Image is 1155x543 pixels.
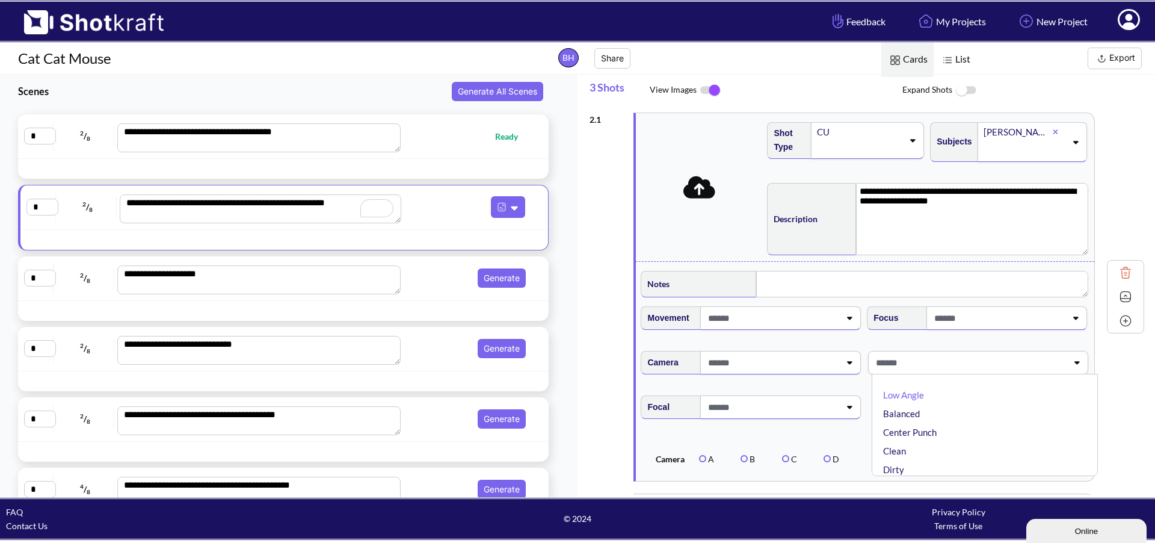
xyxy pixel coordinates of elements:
img: Export Icon [1094,51,1109,66]
span: 8 [87,418,90,425]
li: Balanced [881,405,1095,423]
label: D [824,454,839,464]
img: Hand Icon [830,11,846,31]
img: Trash Icon [1116,264,1135,282]
div: CU [816,124,903,140]
img: Add Icon [1116,312,1135,330]
button: Generate All Scenes [452,82,543,101]
iframe: chat widget [1026,517,1149,543]
a: My Projects [907,5,995,37]
span: Ready [495,129,530,143]
button: Export [1088,48,1142,69]
span: Cards [881,43,934,77]
span: / [57,409,115,429]
button: Generate [478,339,526,358]
img: ToggleOff Icon [952,78,979,104]
button: Generate [478,409,526,429]
span: Focal [641,397,670,417]
div: Terms of Use [768,519,1149,533]
span: 8 [89,206,93,213]
span: 2 [80,412,84,420]
span: 8 [87,488,90,495]
img: Add Icon [1016,11,1036,31]
span: Camera [641,353,678,373]
span: / [59,197,117,217]
span: © 2024 [387,512,768,526]
li: Clean [881,442,1095,461]
span: BH [558,48,579,67]
label: B [741,454,755,464]
img: ToggleOn Icon [697,78,724,103]
li: Dirty [881,461,1095,479]
div: 2 . 1 [590,107,627,126]
img: Card Icon [887,52,903,68]
h3: Scenes [18,84,448,98]
span: / [57,480,115,499]
li: Low Angle [881,386,1095,405]
span: 3 Shots [590,75,650,107]
span: View Images [650,78,902,103]
span: Camera [645,452,693,466]
span: 8 [87,347,90,355]
a: Contact Us [6,521,48,531]
button: Generate [478,268,526,288]
span: / [57,268,115,288]
button: Generate [478,480,526,499]
span: / [57,126,115,146]
div: Privacy Policy [768,505,1149,519]
span: Feedback [830,14,885,28]
img: Contract Icon [1116,288,1135,306]
span: Movement [641,308,689,328]
a: FAQ [6,507,23,517]
img: Home Icon [916,11,936,31]
a: New Project [1007,5,1097,37]
span: Shot Type [768,123,805,157]
span: 4 [80,483,84,490]
span: 2 [80,342,84,349]
span: 2 [80,271,84,279]
textarea: To enrich screen reader interactions, please activate Accessibility in Grammarly extension settings [120,194,401,223]
span: 2 [82,200,86,208]
button: Share [594,48,630,69]
span: 2 [80,129,84,137]
li: Center Punch [881,423,1095,442]
img: List Icon [940,52,955,68]
label: C [782,454,797,464]
span: 8 [87,135,90,142]
span: List [934,43,976,77]
span: 8 [87,277,90,284]
span: Subjects [931,132,972,152]
img: Pdf Icon [494,199,510,215]
label: A [699,454,714,464]
div: 2 . 2 [590,488,628,507]
span: Expand Shots [902,78,1155,104]
span: Focus [867,308,898,328]
span: Notes [641,274,670,294]
div: [PERSON_NAME] [982,124,1053,140]
span: / [57,339,115,358]
span: Description [768,209,818,229]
